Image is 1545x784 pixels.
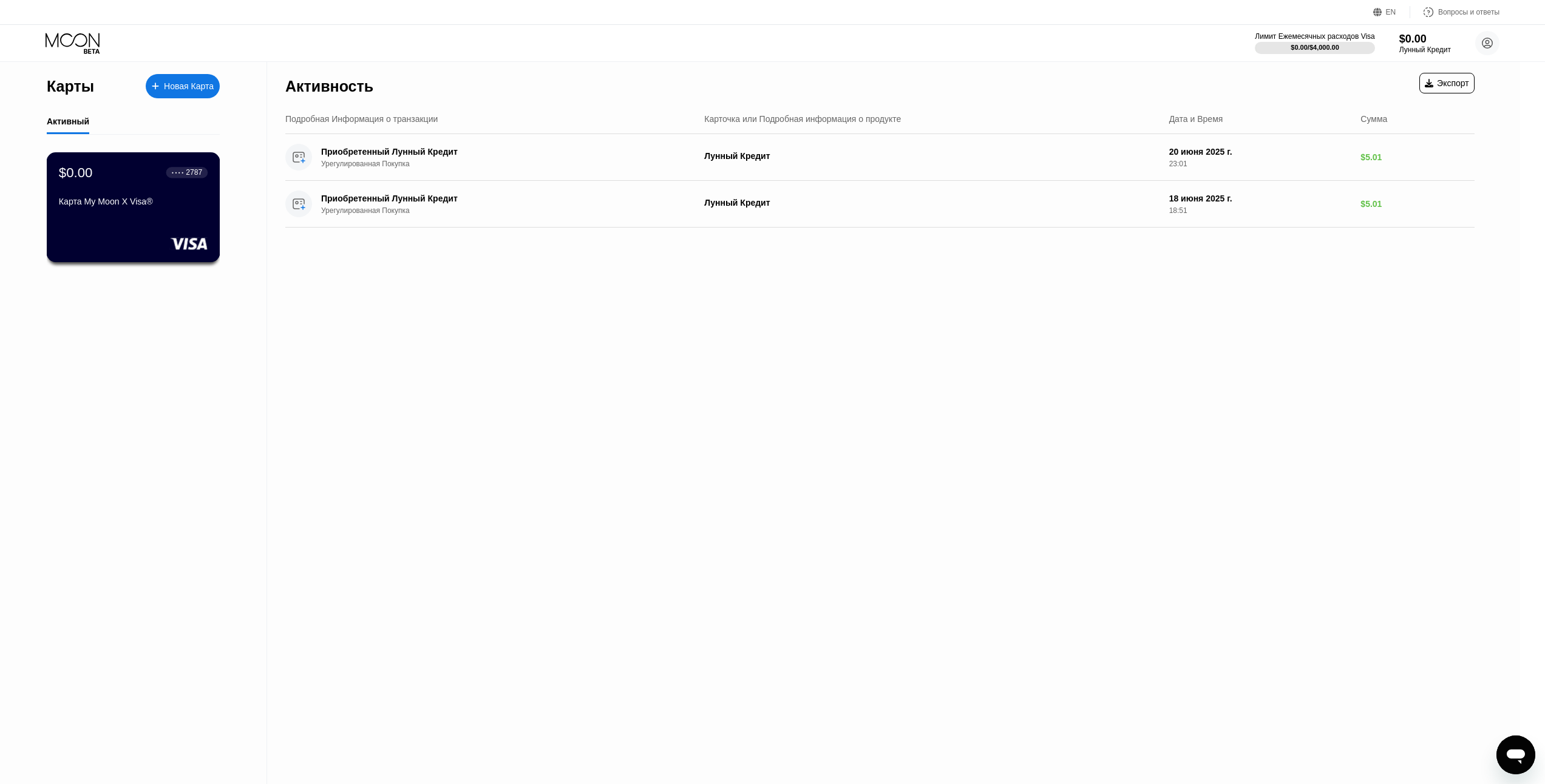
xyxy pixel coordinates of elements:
ya-tr-span: Приобретенный Лунный Кредит [321,147,458,157]
div: Приобретенный Лунный КредитУрегулированная ПокупкаЛунный Кредит18 июня 2025 г.18:51$5.01 [285,181,1475,228]
ya-tr-span: Новая Карта [164,81,214,91]
div: $5.01 [1360,152,1474,162]
ya-tr-span: Вопросы и ответы [1438,8,1499,16]
div: $0.00 / $4,000.00 [1291,44,1339,51]
div: 2787 [186,168,202,177]
ya-tr-span: Лунный Кредит [1399,46,1451,54]
ya-tr-span: EN [1386,8,1396,16]
ya-tr-span: Карта My Moon X Visa® [59,197,153,206]
div: EN [1373,6,1410,18]
ya-tr-span: 18 июня 2025 г. [1169,194,1232,203]
div: $5.01 [1360,199,1474,209]
div: Приобретенный Лунный КредитУрегулированная ПокупкаЛунный Кредит20 июня 2025 г.23:01$5.01 [285,134,1475,181]
div: Вопросы и ответы [1410,6,1499,18]
ya-tr-span: Урегулированная Покупка [321,206,410,215]
ya-tr-span: ● ● ● ● [172,171,184,174]
div: $0.00 [59,164,93,180]
div: Экспорт [1419,73,1475,93]
ya-tr-span: Урегулированная Покупка [321,160,410,168]
div: Лунный Кредит [704,151,1159,161]
div: Лунный Кредит [704,198,1159,208]
ya-tr-span: Активность [285,78,373,95]
div: Лимит Ежемесячных расходов Visa$0.00/$4,000.00 [1255,32,1374,54]
ya-tr-span: Активный [47,117,89,126]
iframe: Кнопка запуска окна обмена сообщениями [1496,735,1535,774]
ya-tr-span: 23:01 [1169,160,1187,168]
ya-tr-span: 18:51 [1169,206,1187,215]
div: $0.00 [1399,33,1451,46]
ya-tr-span: Лимит Ежемесячных расходов Visa [1255,32,1374,41]
ya-tr-span: Карточка или Подробная информация о продукте [704,114,901,124]
ya-tr-span: Карты [47,78,94,95]
div: $0.00Лунный Кредит [1399,33,1451,54]
ya-tr-span: Сумма [1360,114,1387,124]
ya-tr-span: Экспорт [1437,78,1469,88]
div: Новая Карта [146,74,220,98]
ya-tr-span: Дата и Время [1169,114,1223,124]
ya-tr-span: Подробная Информация о транзакции [285,114,438,124]
ya-tr-span: 20 июня 2025 г. [1169,147,1232,157]
div: $0.00● ● ● ●2787Карта My Moon X Visa® [47,153,219,262]
ya-tr-span: Приобретенный Лунный Кредит [321,194,458,203]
